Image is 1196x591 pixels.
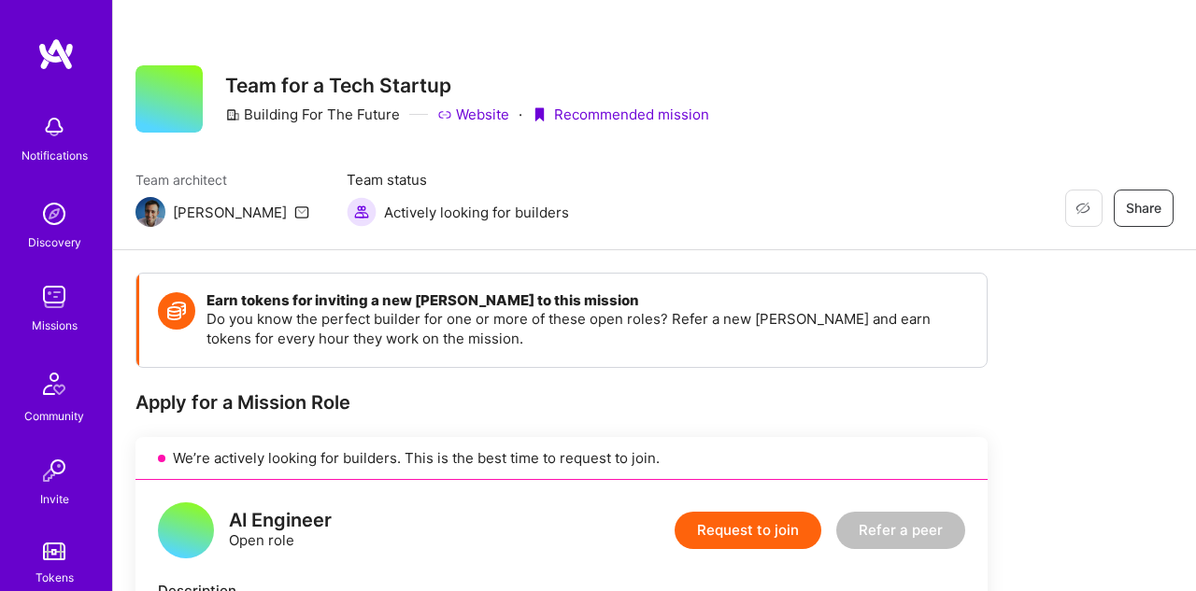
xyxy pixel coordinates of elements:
[24,406,84,426] div: Community
[347,170,569,190] span: Team status
[36,568,74,587] div: Tokens
[229,511,332,530] div: AI Engineer
[32,361,77,406] img: Community
[135,197,165,227] img: Team Architect
[836,512,965,549] button: Refer a peer
[229,511,332,550] div: Open role
[225,74,709,97] h3: Team for a Tech Startup
[173,203,287,222] div: [PERSON_NAME]
[1075,201,1090,216] i: icon EyeClosed
[36,278,73,316] img: teamwork
[294,204,309,219] i: icon Mail
[36,108,73,146] img: bell
[225,107,240,122] i: icon CompanyGray
[532,105,709,124] div: Recommended mission
[384,203,569,222] span: Actively looking for builders
[37,37,75,71] img: logo
[1126,199,1161,218] span: Share
[675,512,821,549] button: Request to join
[135,170,309,190] span: Team architect
[32,316,78,335] div: Missions
[135,390,988,415] div: Apply for a Mission Role
[437,105,509,124] a: Website
[21,146,88,165] div: Notifications
[40,489,69,509] div: Invite
[347,197,377,227] img: Actively looking for builders
[36,195,73,232] img: discovery
[519,105,522,124] div: ·
[28,232,81,252] div: Discovery
[36,452,73,489] img: Invite
[206,309,968,348] p: Do you know the perfect builder for one or more of these open roles? Refer a new [PERSON_NAME] an...
[158,292,195,330] img: Token icon
[43,542,65,560] img: tokens
[225,105,400,124] div: Building For The Future
[1114,190,1174,227] button: Share
[206,292,968,309] h4: Earn tokens for inviting a new [PERSON_NAME] to this mission
[135,437,988,480] div: We’re actively looking for builders. This is the best time to request to join.
[532,107,547,122] i: icon PurpleRibbon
